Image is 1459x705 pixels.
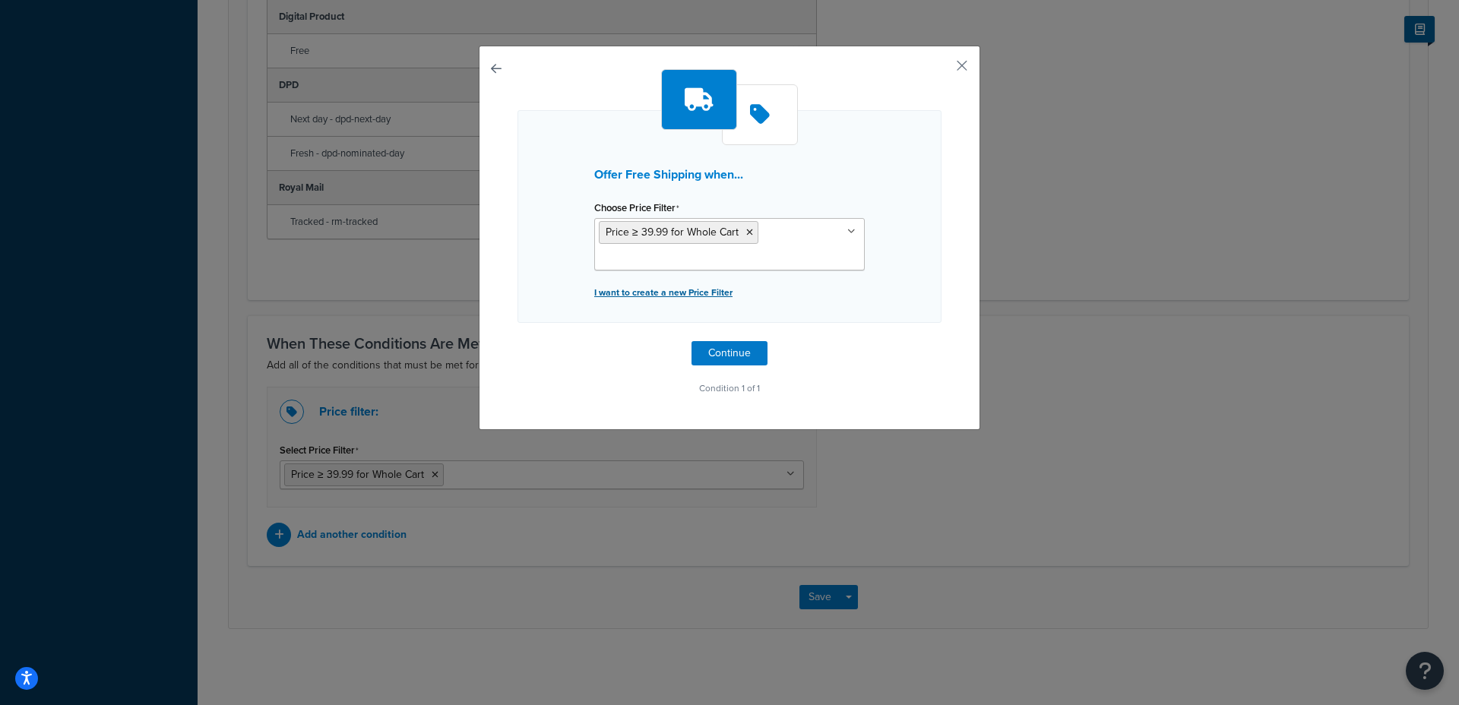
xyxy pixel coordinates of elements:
label: Choose Price Filter [594,202,679,214]
span: Price ≥ 39.99 for Whole Cart [606,224,739,240]
h3: Offer Free Shipping when... [594,168,865,182]
p: I want to create a new Price Filter [594,282,865,303]
button: Continue [692,341,767,365]
p: Condition 1 of 1 [517,378,942,399]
